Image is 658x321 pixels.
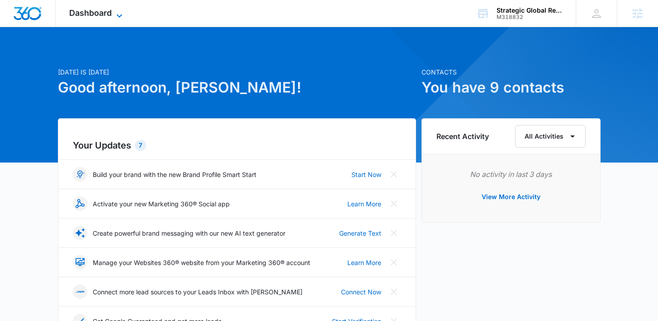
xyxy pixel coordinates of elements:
[436,131,489,142] h6: Recent Activity
[93,287,303,297] p: Connect more lead sources to your Leads Inbox with [PERSON_NAME]
[93,170,256,179] p: Build your brand with the new Brand Profile Smart Start
[341,287,381,297] a: Connect Now
[497,7,563,14] div: account name
[421,77,601,98] h1: You have 9 contacts
[387,226,401,240] button: Close
[387,196,401,211] button: Close
[58,67,416,77] p: [DATE] is [DATE]
[473,186,549,208] button: View More Activity
[436,169,586,180] p: No activity in last 3 days
[387,255,401,270] button: Close
[93,199,230,209] p: Activate your new Marketing 360® Social app
[58,77,416,98] h1: Good afternoon, [PERSON_NAME]!
[135,140,146,151] div: 7
[93,258,310,267] p: Manage your Websites 360® website from your Marketing 360® account
[347,199,381,209] a: Learn More
[351,170,381,179] a: Start Now
[69,8,112,18] span: Dashboard
[497,14,563,20] div: account id
[339,228,381,238] a: Generate Text
[515,125,586,148] button: All Activities
[387,167,401,181] button: Close
[347,258,381,267] a: Learn More
[421,67,601,77] p: Contacts
[73,139,401,152] h2: Your Updates
[93,228,285,238] p: Create powerful brand messaging with our new AI text generator
[387,284,401,299] button: Close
